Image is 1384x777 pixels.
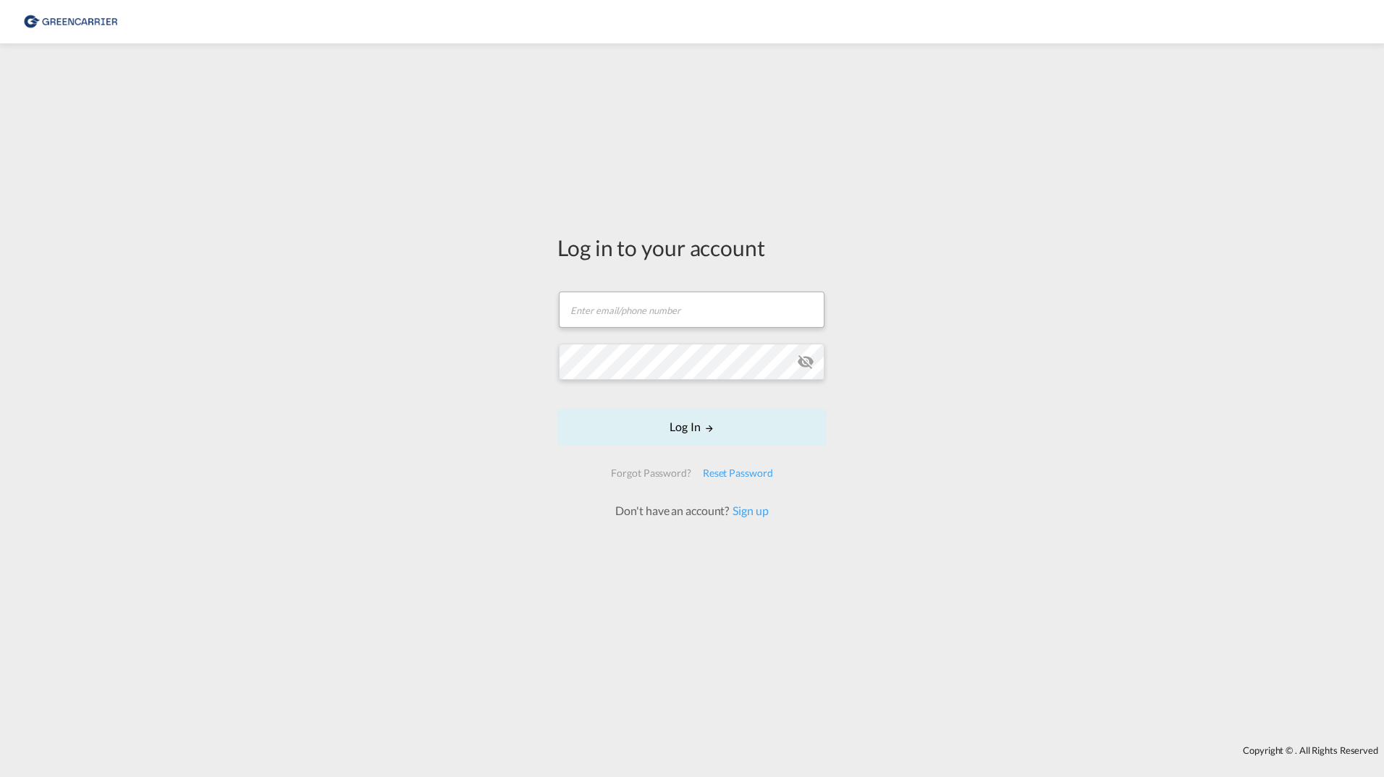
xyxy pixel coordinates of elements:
[697,460,779,486] div: Reset Password
[559,292,824,328] input: Enter email/phone number
[729,504,768,517] a: Sign up
[557,232,827,263] div: Log in to your account
[605,460,696,486] div: Forgot Password?
[557,409,827,445] button: LOGIN
[22,6,119,38] img: 8cf206808afe11efa76fcd1e3d746489.png
[797,353,814,370] md-icon: icon-eye-off
[599,503,784,519] div: Don't have an account?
